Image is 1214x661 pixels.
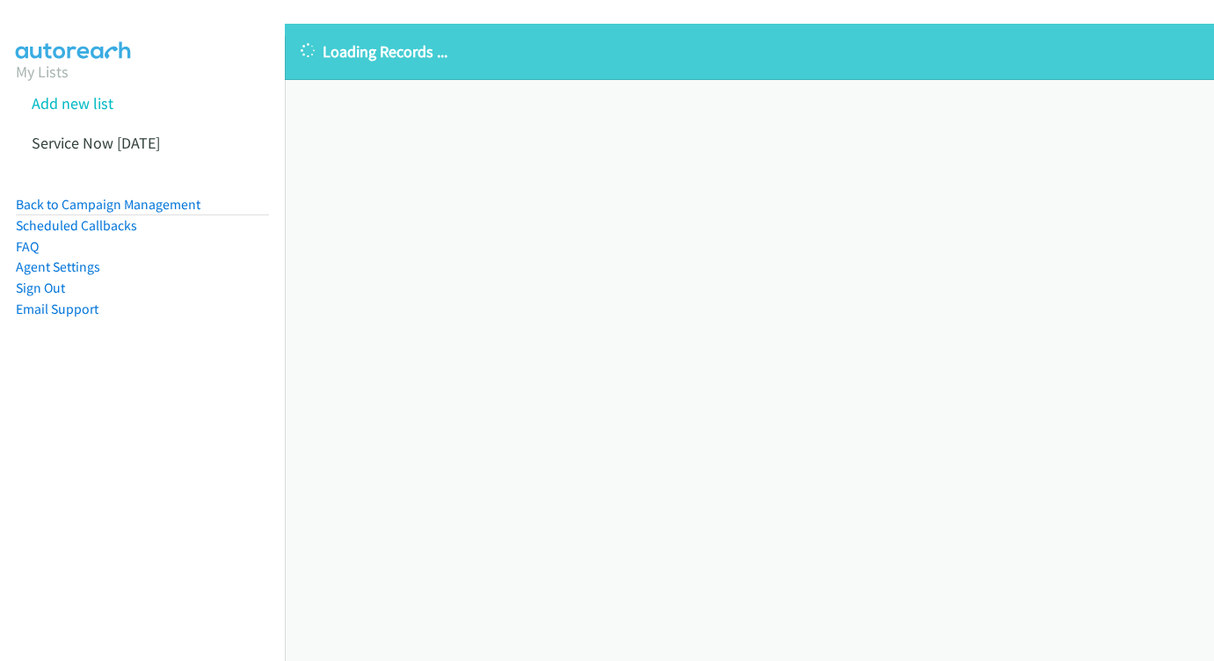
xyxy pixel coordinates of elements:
[32,133,160,153] a: Service Now [DATE]
[16,62,69,82] a: My Lists
[16,280,65,296] a: Sign Out
[16,301,98,317] a: Email Support
[16,196,200,213] a: Back to Campaign Management
[32,93,113,113] a: Add new list
[16,258,100,275] a: Agent Settings
[301,40,1198,63] p: Loading Records ...
[16,217,137,234] a: Scheduled Callbacks
[16,238,39,255] a: FAQ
